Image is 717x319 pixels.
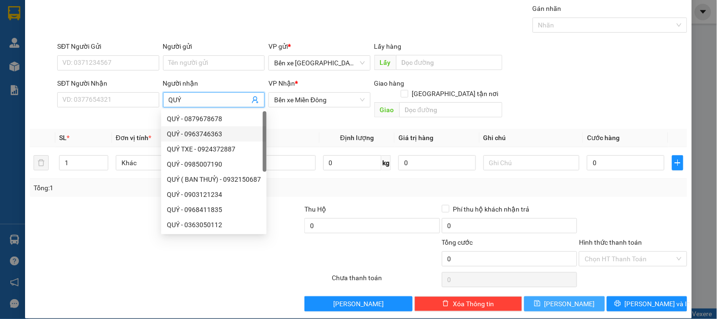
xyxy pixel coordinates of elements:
[579,239,642,246] label: Hình thức thanh toán
[408,89,502,99] span: [GEOGRAPHIC_DATA] tận nơi
[304,296,412,311] button: [PERSON_NAME]
[219,155,315,170] input: VD: Bàn, Ghế
[167,174,261,185] div: QUÝ ( BAN THUỶ) - 0932150687
[161,111,267,126] div: QUÝ - 0879678678
[167,114,261,124] div: QUÝ - 0879678678
[673,159,683,167] span: plus
[59,134,67,142] span: SL
[167,129,261,139] div: QUÝ - 0963746363
[672,155,683,170] button: plus
[161,172,267,187] div: QUÝ ( BAN THUỶ) - 0932150687
[161,126,267,142] div: QUÝ - 0963746363
[111,31,187,42] div: HẢI
[161,202,267,217] div: QUÝ - 0968411835
[111,8,187,31] div: Bến xe Miền Đông
[167,159,261,169] div: QUÝ - 0985007190
[167,189,261,200] div: QUÝ - 0903121234
[587,134,620,142] span: Cước hàng
[415,296,522,311] button: deleteXóa Thông tin
[8,9,23,19] span: Gửi:
[163,78,265,89] div: Người nhận
[396,55,502,70] input: Dọc đường
[442,300,449,308] span: delete
[484,155,579,170] input: Ghi Chú
[304,205,326,213] span: Thu Hộ
[167,220,261,230] div: QUÝ - 0363050112
[374,80,405,87] span: Giao hàng
[167,144,261,154] div: QUÝ TXE - 0924372887
[453,299,494,309] span: Xóa Thông tin
[34,155,49,170] button: delete
[111,47,123,57] span: TC:
[34,183,277,193] div: Tổng: 1
[97,163,108,170] span: Decrease Value
[251,96,259,104] span: user-add
[57,41,159,52] div: SĐT Người Gửi
[442,239,473,246] span: Tổng cước
[398,155,476,170] input: 0
[274,93,364,107] span: Bến xe Miền Đông
[161,157,267,172] div: QUÝ - 0985007190
[161,142,267,157] div: QUÝ TXE - 0924372887
[374,43,402,50] span: Lấy hàng
[111,9,133,19] span: Nhận:
[544,299,595,309] span: [PERSON_NAME]
[268,80,295,87] span: VP Nhận
[167,204,261,215] div: QUÝ - 0968411835
[100,157,106,163] span: up
[607,296,687,311] button: printer[PERSON_NAME] và In
[268,41,370,52] div: VP gửi
[449,204,534,214] span: Phí thu hộ khách nhận trả
[8,8,104,31] div: Bến xe [GEOGRAPHIC_DATA]
[374,102,399,117] span: Giao
[533,5,562,12] label: Gán nhãn
[524,296,605,311] button: save[PERSON_NAME]
[333,299,384,309] span: [PERSON_NAME]
[381,155,391,170] span: kg
[398,134,433,142] span: Giá trị hàng
[111,42,171,75] span: THÀNH CÔNG
[57,78,159,89] div: SĐT Người Nhận
[161,187,267,202] div: QUÝ - 0903121234
[625,299,691,309] span: [PERSON_NAME] và In
[614,300,621,308] span: printer
[274,56,364,70] span: Bến xe Quảng Ngãi
[374,55,396,70] span: Lấy
[534,300,541,308] span: save
[340,134,374,142] span: Định lượng
[100,164,106,169] span: down
[399,102,502,117] input: Dọc đường
[480,129,583,147] th: Ghi chú
[121,156,206,170] span: Khác
[161,217,267,232] div: QUÝ - 0363050112
[331,273,441,289] div: Chưa thanh toán
[116,134,151,142] span: Đơn vị tính
[163,41,265,52] div: Người gửi
[97,156,108,163] span: Increase Value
